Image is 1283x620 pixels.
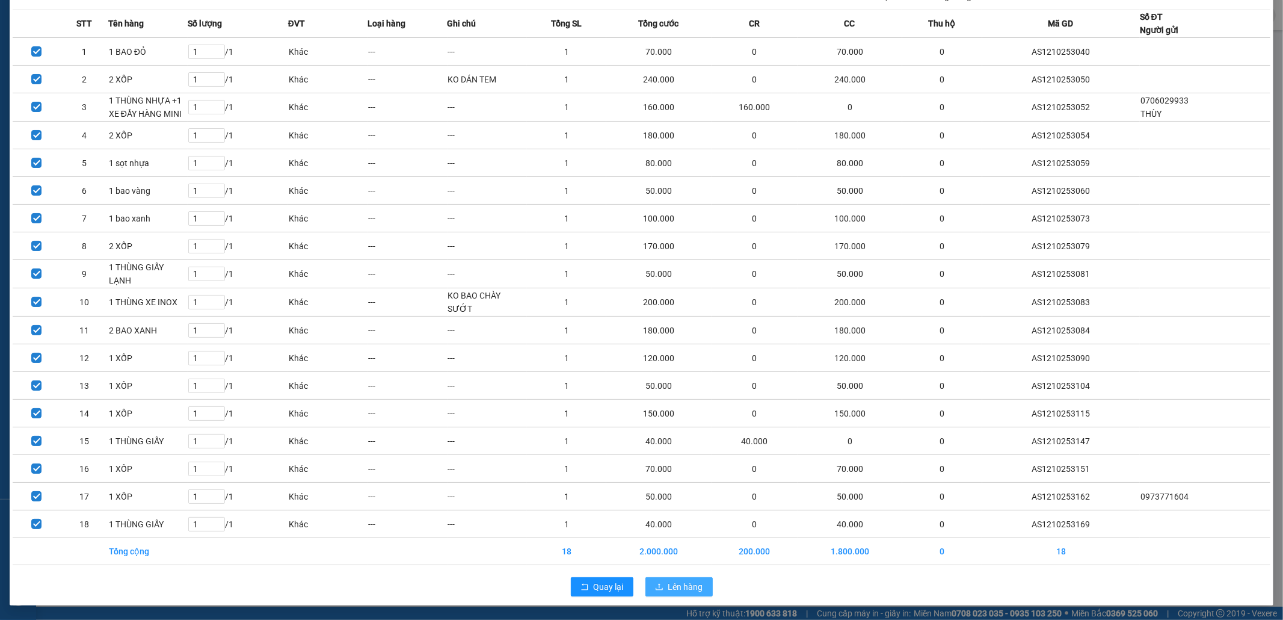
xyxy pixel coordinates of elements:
[902,205,982,232] td: 0
[108,93,188,122] td: 1 THÙNG NHỰA +1 XE ĐẨY HÀNG MINI
[368,317,447,344] td: ---
[982,538,1140,565] td: 18
[108,122,188,149] td: 2 XỐP
[188,455,288,483] td: / 1
[902,93,982,122] td: 0
[60,344,108,372] td: 12
[712,538,798,565] td: 200.000
[606,455,712,483] td: 70.000
[527,317,606,344] td: 1
[594,580,624,594] span: Quay lại
[982,205,1140,232] td: AS1210253073
[606,288,712,317] td: 200.000
[288,122,368,149] td: Khác
[188,260,288,288] td: / 1
[929,17,956,30] span: Thu hộ
[448,93,527,122] td: ---
[60,317,108,344] td: 11
[448,205,527,232] td: ---
[606,317,712,344] td: 180.000
[798,177,903,205] td: 50.000
[188,205,288,232] td: / 1
[902,122,982,149] td: 0
[108,483,188,510] td: 1 XỐP
[527,122,606,149] td: 1
[798,93,903,122] td: 0
[982,232,1140,260] td: AS1210253079
[288,232,368,260] td: Khác
[368,483,447,510] td: ---
[527,538,606,565] td: 18
[288,205,368,232] td: Khác
[571,577,633,597] button: rollbackQuay lại
[712,232,798,260] td: 0
[448,455,527,483] td: ---
[982,455,1140,483] td: AS1210253151
[606,93,712,122] td: 160.000
[606,400,712,427] td: 150.000
[798,38,903,66] td: 70.000
[448,149,527,177] td: ---
[188,483,288,510] td: / 1
[606,232,712,260] td: 170.000
[982,260,1140,288] td: AS1210253081
[60,427,108,455] td: 15
[448,38,527,66] td: ---
[368,232,447,260] td: ---
[108,427,188,455] td: 1 THÙNG GIẤY
[108,344,188,372] td: 1 XỐP
[288,149,368,177] td: Khác
[368,455,447,483] td: ---
[982,372,1140,400] td: AS1210253104
[60,122,108,149] td: 4
[188,372,288,400] td: / 1
[798,317,903,344] td: 180.000
[527,455,606,483] td: 1
[527,372,606,400] td: 1
[527,66,606,93] td: 1
[448,232,527,260] td: ---
[288,66,368,93] td: Khác
[982,317,1140,344] td: AS1210253084
[712,344,798,372] td: 0
[712,372,798,400] td: 0
[606,205,712,232] td: 100.000
[902,427,982,455] td: 0
[60,205,108,232] td: 7
[712,122,798,149] td: 0
[448,372,527,400] td: ---
[606,483,712,510] td: 50.000
[606,177,712,205] td: 50.000
[712,260,798,288] td: 0
[798,427,903,455] td: 0
[368,344,447,372] td: ---
[982,427,1140,455] td: AS1210253147
[527,232,606,260] td: 1
[712,149,798,177] td: 0
[60,483,108,510] td: 17
[108,66,188,93] td: 2 XỐP
[982,66,1140,93] td: AS1210253050
[288,344,368,372] td: Khác
[448,344,527,372] td: ---
[902,400,982,427] td: 0
[798,483,903,510] td: 50.000
[712,510,798,538] td: 0
[712,66,798,93] td: 0
[288,288,368,317] td: Khác
[527,427,606,455] td: 1
[982,38,1140,66] td: AS1210253040
[188,510,288,538] td: / 1
[108,232,188,260] td: 2 XỐP
[606,510,712,538] td: 40.000
[288,38,368,66] td: Khác
[448,317,527,344] td: ---
[580,583,589,592] span: rollback
[108,372,188,400] td: 1 XỐP
[60,510,108,538] td: 18
[982,288,1140,317] td: AS1210253083
[982,400,1140,427] td: AS1210253115
[368,93,447,122] td: ---
[902,66,982,93] td: 0
[288,372,368,400] td: Khác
